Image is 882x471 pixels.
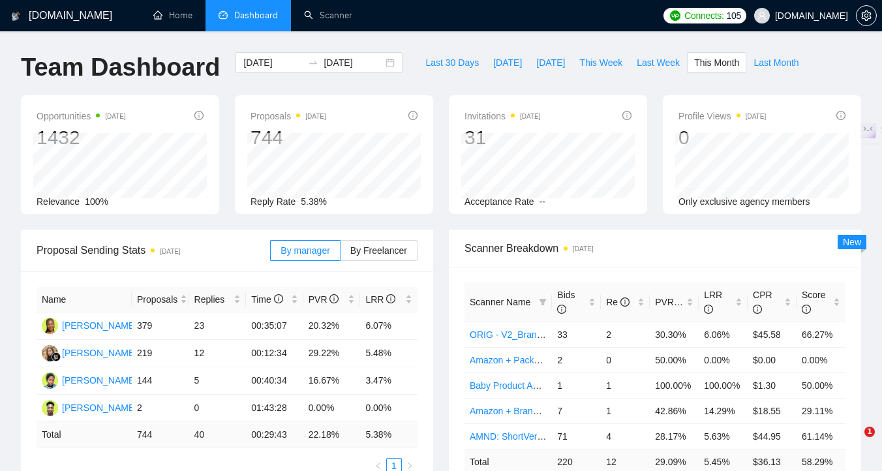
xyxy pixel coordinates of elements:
[746,113,766,120] time: [DATE]
[699,372,748,398] td: 100.00%
[305,113,326,120] time: [DATE]
[470,355,688,365] a: Amazon + Package, Short prompt, >35$/h, no agency
[601,322,650,347] td: 2
[246,422,303,448] td: 00:29:43
[301,196,327,207] span: 5.38%
[246,367,303,395] td: 00:40:34
[699,322,748,347] td: 6.06%
[42,320,137,330] a: D[PERSON_NAME]
[753,305,762,314] span: info-circle
[281,245,329,256] span: By manager
[464,196,534,207] span: Acceptance Rate
[699,347,748,372] td: 0.00%
[601,398,650,423] td: 1
[246,312,303,340] td: 00:35:07
[251,196,296,207] span: Reply Rate
[37,125,126,150] div: 1432
[464,240,845,256] span: Scanner Breakdown
[856,10,877,21] a: setting
[529,52,572,73] button: [DATE]
[243,55,303,70] input: Start date
[360,340,418,367] td: 5.48%
[251,108,326,124] span: Proposals
[684,8,723,23] span: Connects:
[650,322,699,347] td: 30.30%
[303,395,361,422] td: 0.00%
[324,55,383,70] input: End date
[797,322,845,347] td: 66.27%
[601,372,650,398] td: 1
[425,55,479,70] span: Last 30 Days
[52,352,61,361] img: gigradar-bm.png
[408,111,418,120] span: info-circle
[622,111,631,120] span: info-circle
[42,372,58,389] img: AO
[694,55,739,70] span: This Month
[802,305,811,314] span: info-circle
[105,113,125,120] time: [DATE]
[360,312,418,340] td: 6.07%
[655,297,686,307] span: PVR
[699,398,748,423] td: 14.29%
[573,245,593,252] time: [DATE]
[189,422,247,448] td: 40
[486,52,529,73] button: [DATE]
[85,196,108,207] span: 100%
[753,290,772,314] span: CPR
[727,8,741,23] span: 105
[520,113,540,120] time: [DATE]
[360,367,418,395] td: 3.47%
[246,340,303,367] td: 00:12:34
[21,52,220,83] h1: Team Dashboard
[606,297,630,307] span: Re
[753,55,798,70] span: Last Month
[470,406,688,416] a: Amazon + Branding, Short prompt, >35$/h, no agency
[797,398,845,423] td: 29.11%
[552,322,601,347] td: 33
[856,5,877,26] button: setting
[189,340,247,367] td: 12
[37,108,126,124] span: Opportunities
[309,294,339,305] span: PVR
[493,55,522,70] span: [DATE]
[303,312,361,340] td: 20.32%
[536,55,565,70] span: [DATE]
[838,427,869,458] iframe: Intercom live chat
[620,297,630,307] span: info-circle
[748,398,797,423] td: $18.55
[757,11,767,20] span: user
[699,423,748,449] td: 5.63%
[540,196,545,207] span: --
[678,125,766,150] div: 0
[539,298,547,306] span: filter
[552,347,601,372] td: 2
[748,347,797,372] td: $0.00
[42,345,58,361] img: KY
[189,367,247,395] td: 5
[132,367,189,395] td: 144
[303,340,361,367] td: 29.22%
[234,10,278,21] span: Dashboard
[304,10,352,21] a: searchScanner
[189,395,247,422] td: 0
[601,347,650,372] td: 0
[360,422,418,448] td: 5.38 %
[62,318,137,333] div: [PERSON_NAME]
[418,52,486,73] button: Last 30 Days
[557,290,575,314] span: Bids
[246,395,303,422] td: 01:43:28
[11,6,20,27] img: logo
[62,346,137,360] div: [PERSON_NAME]
[303,367,361,395] td: 16.67%
[552,372,601,398] td: 1
[650,398,699,423] td: 42.86%
[386,294,395,303] span: info-circle
[470,329,693,340] a: ORIG - V2_Branding, Short Prompt, >36$/h, no agency
[360,395,418,422] td: 0.00%
[160,248,180,255] time: [DATE]
[42,400,58,416] img: JA
[637,55,680,70] span: Last Week
[37,422,132,448] td: Total
[62,373,137,387] div: [PERSON_NAME]
[350,245,407,256] span: By Freelancer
